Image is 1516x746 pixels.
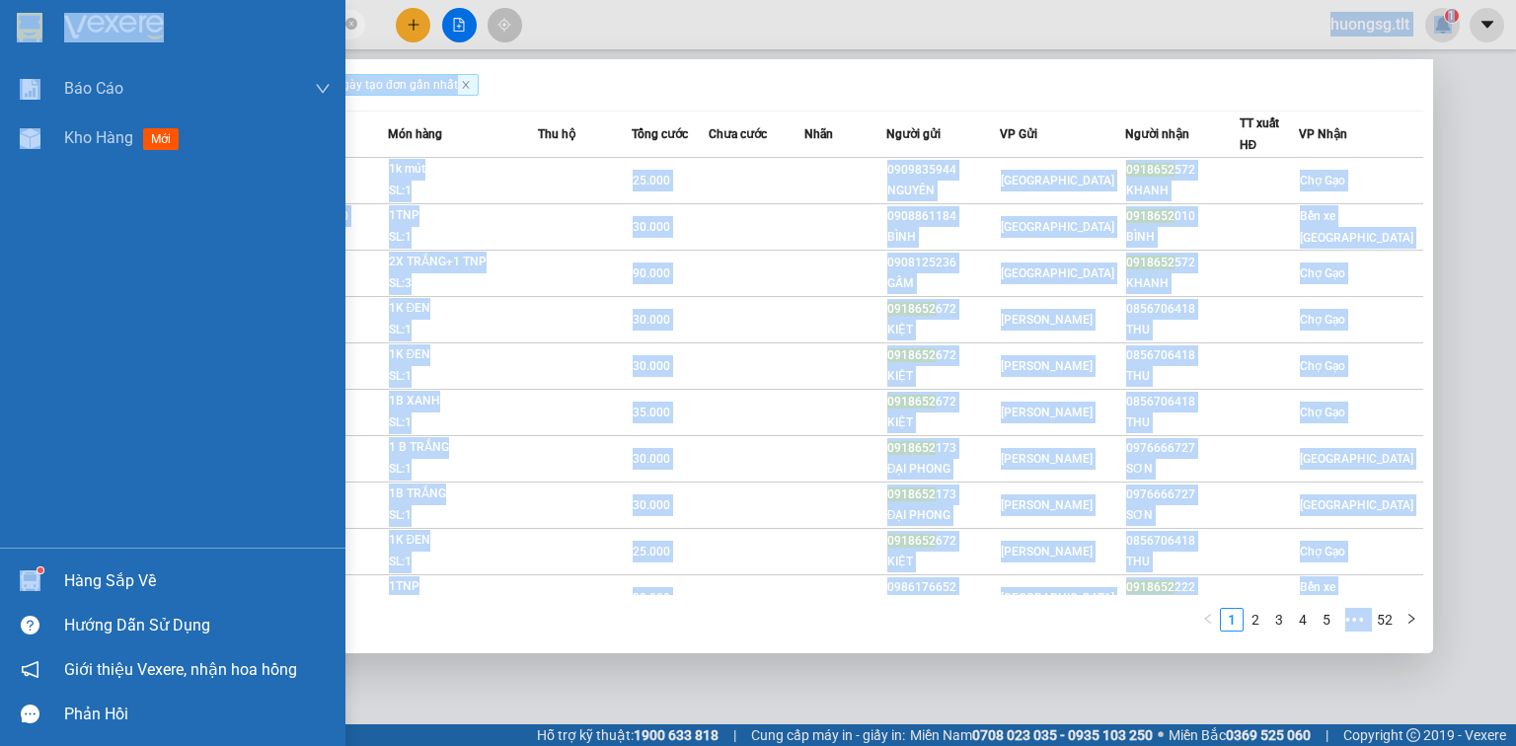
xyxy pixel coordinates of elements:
div: 173 [887,438,1000,459]
div: Hướng dẫn sử dụng [64,611,331,640]
div: KHANH [1126,181,1239,201]
span: Kho hàng [64,128,133,147]
span: [GEOGRAPHIC_DATA] [1300,498,1413,512]
span: [PERSON_NAME] [1001,498,1093,512]
a: 3 [1268,609,1290,631]
li: Next Page [1400,608,1423,632]
span: 30.000 [633,591,670,605]
span: notification [21,660,39,679]
div: THU [1126,412,1239,433]
div: SL: 1 [389,552,537,573]
span: message [21,705,39,723]
div: SƠN [1126,505,1239,526]
sup: 1 [38,567,43,573]
div: THU [1126,552,1239,572]
div: SL: 1 [389,320,537,341]
span: 0918652 [887,302,936,316]
div: 672 [887,531,1000,552]
span: left [1202,613,1214,625]
img: warehouse-icon [20,570,40,591]
li: Next 5 Pages [1338,608,1370,632]
li: 4 [1291,608,1315,632]
div: BÌNH [1126,227,1239,248]
span: 90.000 [633,266,670,280]
span: Món hàng [388,127,442,141]
a: 1 [1221,609,1243,631]
span: [PERSON_NAME] [1001,359,1093,373]
div: SL: 1 [389,227,537,249]
a: 5 [1316,609,1337,631]
span: [PERSON_NAME] [1001,452,1093,466]
div: KHANH [1126,273,1239,294]
span: Chợ Gạo [1300,313,1345,327]
div: KIỆT [887,552,1000,572]
span: Chợ Gạo [1300,359,1345,373]
span: Chưa cước [709,127,767,141]
div: THU [1126,320,1239,340]
div: BÌNH [887,227,1000,248]
span: 0918652 [887,395,936,409]
div: KIỆT [887,412,1000,433]
span: Người nhận [1125,127,1189,141]
span: 0918652 [887,534,936,548]
span: Bến xe [GEOGRAPHIC_DATA] [1300,209,1413,245]
span: [PERSON_NAME] [1001,313,1093,327]
div: SL: 1 [389,366,537,388]
span: VP Nhận [1299,127,1347,141]
img: warehouse-icon [20,128,40,149]
div: 572 [1126,160,1239,181]
img: solution-icon [20,79,40,100]
span: close-circle [345,18,357,30]
span: 0918652 [887,487,936,501]
span: Chợ Gạo [1300,406,1345,419]
div: 0908125236 [887,253,1000,273]
div: 1B TRẮNG [389,484,537,505]
div: 1TNP [389,205,537,227]
li: 3 [1267,608,1291,632]
div: 672 [887,345,1000,366]
span: [PERSON_NAME] [1001,406,1093,419]
img: logo-vxr [17,13,42,42]
div: 1TNP [389,576,537,598]
div: 0976666727 [1126,485,1239,505]
span: Tổng cước [632,127,688,141]
li: 5 [1315,608,1338,632]
span: 30.000 [633,452,670,466]
span: 0918652 [887,348,936,362]
div: 0856706418 [1126,392,1239,412]
span: [GEOGRAPHIC_DATA] [1001,591,1114,605]
span: [GEOGRAPHIC_DATA] [1001,220,1114,234]
span: [PERSON_NAME] [1001,545,1093,559]
span: down [315,81,331,97]
div: 0856706418 [1126,299,1239,320]
span: 25.000 [633,174,670,187]
button: left [1196,608,1220,632]
div: KIỆT [887,366,1000,387]
span: 0918652 [1126,163,1175,177]
span: close [461,80,471,90]
div: SL: 1 [389,459,537,481]
span: 30.000 [633,359,670,373]
div: 222 [1126,577,1239,598]
div: ĐẠI PHONG [887,505,1000,526]
div: THU [1126,366,1239,387]
span: ••• [1338,608,1370,632]
li: 1 [1220,608,1244,632]
a: 52 [1371,609,1399,631]
span: Thu hộ [538,127,575,141]
span: Giới thiệu Vexere, nhận hoa hồng [64,657,297,682]
span: 0918652 [1126,209,1175,223]
a: 2 [1245,609,1266,631]
span: Chợ Gạo [1300,174,1345,187]
div: Hàng sắp về [64,566,331,596]
span: right [1405,613,1417,625]
span: [GEOGRAPHIC_DATA] [1001,266,1114,280]
button: right [1400,608,1423,632]
span: Người gửi [886,127,941,141]
div: 010 [1126,206,1239,227]
span: 30.000 [633,498,670,512]
span: 35.000 [633,406,670,419]
span: TT xuất HĐ [1240,116,1279,152]
span: VP Gửi [1000,127,1037,141]
div: SƠN [1126,459,1239,480]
